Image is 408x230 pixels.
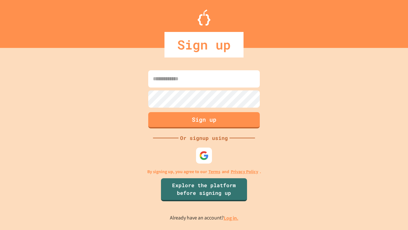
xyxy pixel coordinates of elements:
[199,151,209,160] img: google-icon.svg
[161,178,247,201] a: Explore the platform before signing up
[147,168,261,175] p: By signing up, you agree to our and .
[178,134,229,142] div: Or signup using
[170,214,238,222] p: Already have an account?
[224,215,238,221] a: Log in.
[164,32,244,57] div: Sign up
[381,204,402,224] iframe: chat widget
[148,112,260,128] button: Sign up
[198,10,210,26] img: Logo.svg
[208,168,220,175] a: Terms
[231,168,258,175] a: Privacy Policy
[355,177,402,204] iframe: chat widget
